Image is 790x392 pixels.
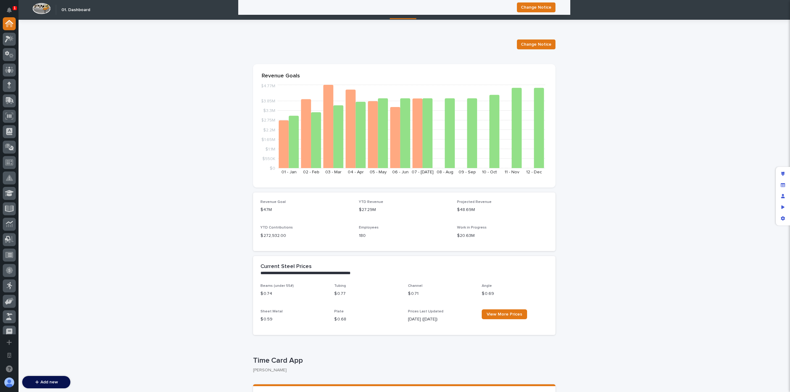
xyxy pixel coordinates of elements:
div: Manage users [777,191,788,202]
a: View More Prices [482,309,527,319]
img: Workspace Logo [32,3,51,14]
span: Sheet Metal [260,310,283,313]
div: Manage fields and data [777,179,788,191]
p: $47M [260,207,351,213]
span: YTD Contributions [260,226,293,229]
tspan: $1.1M [265,147,275,151]
span: View More Prices [487,312,522,316]
span: Employees [359,226,379,229]
button: Change Notice [517,39,555,49]
text: 06 - Jun [392,170,409,174]
span: YTD Revenue [359,200,383,204]
p: $ 0.74 [260,291,327,297]
span: Plate [334,310,344,313]
text: 04 - Apr [348,170,364,174]
text: 01 - Jan [281,170,297,174]
p: [PERSON_NAME] [253,368,551,373]
p: Time Card App [253,356,553,365]
h2: 01. Dashboard [61,7,90,13]
span: Tubing [334,284,346,288]
span: Prices Last Updated [408,310,443,313]
text: 03 - Mar [325,170,342,174]
text: 10 - Oct [482,170,497,174]
tspan: $3.3M [263,109,275,113]
text: 09 - Sep [459,170,476,174]
p: $48.69M [457,207,548,213]
span: Revenue Goal [260,200,286,204]
text: 08 - Aug [437,170,453,174]
button: Add new [22,376,70,388]
p: $20.63M [457,233,548,239]
text: 05 - May [370,170,387,174]
p: $ 0.77 [334,291,401,297]
tspan: $0 [270,166,275,171]
tspan: $550K [262,156,275,161]
button: Open support chat [3,362,16,375]
p: 1 [14,6,16,10]
tspan: $4.77M [261,84,275,88]
span: Beams (under 55#) [260,284,294,288]
div: Preview as [777,202,788,213]
p: [DATE] ([DATE]) [408,316,474,323]
button: Notifications [3,4,16,17]
text: 11 - Nov [505,170,519,174]
button: users-avatar [3,376,16,389]
tspan: $2.75M [261,118,275,122]
p: $ 0.71 [408,291,474,297]
p: $ 0.59 [260,316,327,323]
span: Projected Revenue [457,200,492,204]
p: $ 0.68 [334,316,401,323]
h2: Current Steel Prices [260,263,312,270]
p: $ 0.69 [482,291,548,297]
div: App settings [777,213,788,224]
p: $27.29M [359,207,450,213]
span: Change Notice [521,41,551,47]
button: Add a new app... [3,336,16,349]
tspan: $1.65M [261,137,275,142]
text: 07 - [DATE] [412,170,434,174]
p: Revenue Goals [262,73,547,80]
text: 12 - Dec [526,170,542,174]
span: Work in Progress [457,226,487,229]
span: Angle [482,284,492,288]
div: Notifications1 [8,7,16,17]
button: Open workspace settings [3,349,16,362]
p: 180 [359,233,450,239]
text: 02 - Feb [303,170,319,174]
tspan: $2.2M [263,128,275,132]
span: Channel [408,284,422,288]
div: Edit layout [777,168,788,179]
tspan: $3.85M [261,99,275,103]
p: $ 272,932.00 [260,233,351,239]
